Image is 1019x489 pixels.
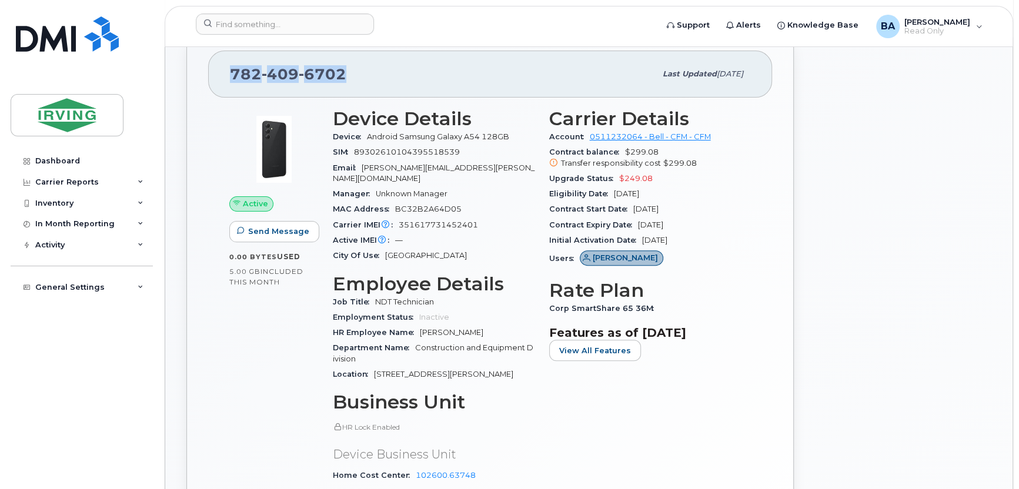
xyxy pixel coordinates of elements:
[333,343,415,352] span: Department Name
[549,174,619,183] span: Upgrade Status
[593,252,658,263] span: [PERSON_NAME]
[262,65,299,83] span: 409
[333,163,534,183] span: [PERSON_NAME][EMAIL_ADDRESS][PERSON_NAME][DOMAIN_NAME]
[367,132,509,141] span: Android Samsung Galaxy A54 128GB
[299,65,346,83] span: 6702
[559,345,631,356] span: View All Features
[420,328,483,337] span: [PERSON_NAME]
[787,19,858,31] span: Knowledge Base
[277,252,300,261] span: used
[549,304,660,313] span: Corp SmartShare 65 36M
[399,220,478,229] span: 351617731452401
[230,65,346,83] span: 782
[376,189,447,198] span: Unknown Manager
[229,253,277,261] span: 0.00 Bytes
[549,280,751,301] h3: Rate Plan
[549,148,625,156] span: Contract balance
[196,14,374,35] input: Find something...
[333,313,419,321] span: Employment Status
[333,273,535,294] h3: Employee Details
[333,446,535,463] p: Device Business Unit
[549,220,638,229] span: Contract Expiry Date
[549,189,614,198] span: Eligibility Date
[642,236,667,244] span: [DATE]
[549,148,751,169] span: $299.08
[663,69,717,78] span: Last updated
[333,132,367,141] span: Device
[659,14,718,37] a: Support
[333,189,376,198] span: Manager
[243,198,268,209] span: Active
[333,163,362,172] span: Email
[385,251,467,260] span: [GEOGRAPHIC_DATA]
[333,251,385,260] span: City Of Use
[333,108,535,129] h3: Device Details
[663,159,697,168] span: $299.08
[395,236,403,244] span: —
[333,148,354,156] span: SIM
[549,132,590,141] span: Account
[561,159,661,168] span: Transfer responsibility cost
[333,422,535,432] p: HR Lock Enabled
[736,19,761,31] span: Alerts
[638,220,663,229] span: [DATE]
[416,471,476,480] a: 102600.63748
[590,132,711,141] a: 0511232064 - Bell - CFM - CFM
[619,174,653,183] span: $249.08
[549,108,751,129] h3: Carrier Details
[333,297,375,306] span: Job Title
[229,267,260,276] span: 5.00 GB
[419,313,449,321] span: Inactive
[904,26,970,36] span: Read Only
[333,391,535,413] h3: Business Unit
[718,14,769,37] a: Alerts
[580,254,664,263] a: [PERSON_NAME]
[333,328,420,337] span: HR Employee Name
[248,226,309,237] span: Send Message
[395,205,462,213] span: BC32B2A64D05
[614,189,639,198] span: [DATE]
[549,340,641,361] button: View All Features
[229,267,303,286] span: included this month
[549,236,642,244] span: Initial Activation Date
[549,205,633,213] span: Contract Start Date
[633,205,659,213] span: [DATE]
[904,17,970,26] span: [PERSON_NAME]
[375,297,434,306] span: NDT Technician
[881,19,895,34] span: BA
[677,19,710,31] span: Support
[549,254,580,263] span: Users
[717,69,743,78] span: [DATE]
[229,221,319,242] button: Send Message
[239,114,309,185] img: image20231002-3703462-17nx3v8.jpeg
[333,220,399,229] span: Carrier IMEI
[333,370,374,379] span: Location
[868,15,991,38] div: Bonas, Amanda
[333,205,395,213] span: MAC Address
[769,14,867,37] a: Knowledge Base
[333,236,395,244] span: Active IMEI
[549,326,751,340] h3: Features as of [DATE]
[374,370,513,379] span: [STREET_ADDRESS][PERSON_NAME]
[354,148,460,156] span: 89302610104395518539
[333,471,416,480] span: Home Cost Center
[333,343,533,363] span: Construction and Equipment Division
